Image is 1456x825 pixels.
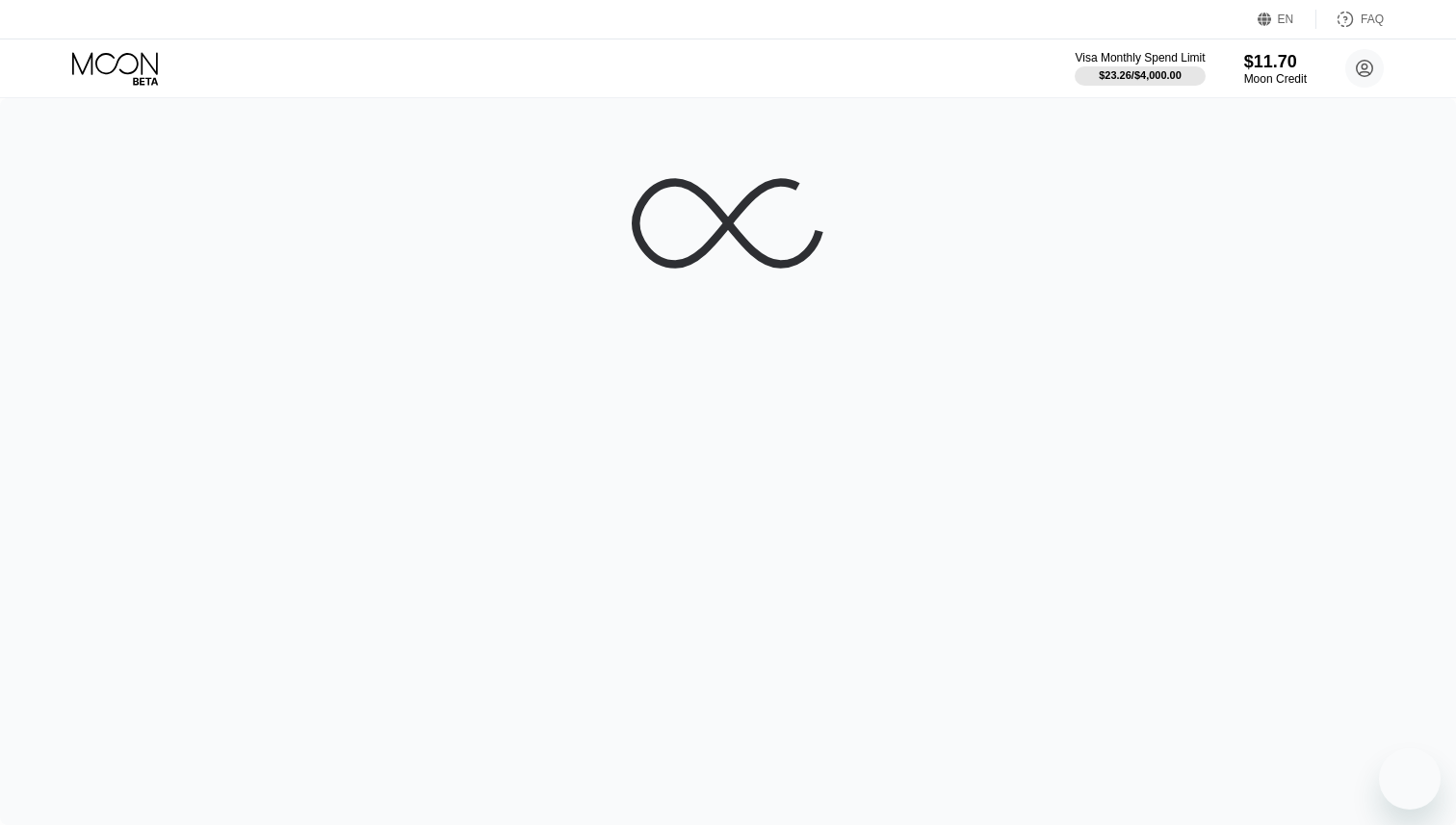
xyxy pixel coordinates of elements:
div: Visa Monthly Spend Limit [1075,51,1205,64]
div: $11.70Moon Credit [1244,52,1307,86]
div: $23.26 / $4,000.00 [1099,69,1182,81]
div: Visa Monthly Spend Limit$23.26/$4,000.00 [1075,51,1205,86]
div: Moon Credit [1244,72,1307,86]
div: FAQ [1316,10,1384,29]
div: EN [1258,10,1316,29]
div: FAQ [1361,13,1384,26]
div: $11.70 [1244,52,1307,72]
div: EN [1278,13,1294,26]
iframe: Button to launch messaging window [1379,748,1441,810]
